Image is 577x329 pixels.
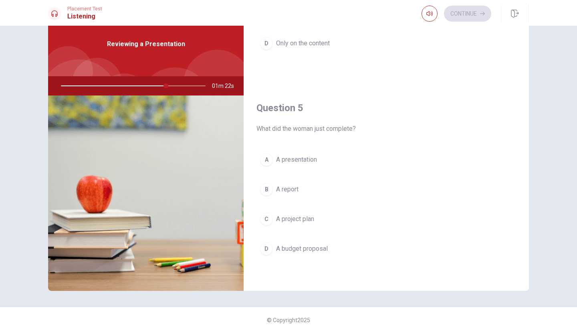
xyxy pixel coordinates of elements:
div: A [260,153,273,166]
h1: Listening [67,12,102,21]
div: D [260,37,273,50]
div: B [260,183,273,196]
span: A project plan [276,214,314,224]
button: CA project plan [256,209,516,229]
button: AA presentation [256,150,516,170]
div: C [260,213,273,225]
span: A budget proposal [276,244,328,254]
span: 01m 22s [212,76,240,95]
span: A presentation [276,155,317,164]
span: A report [276,185,299,194]
div: D [260,242,273,255]
span: Only on the content [276,39,330,48]
span: © Copyright 2025 [267,317,310,323]
button: DA budget proposal [256,239,516,259]
h4: Question 5 [256,102,516,114]
span: Placement Test [67,6,102,12]
button: DOnly on the content [256,33,516,53]
img: Reviewing a Presentation [48,95,244,291]
span: Reviewing a Presentation [107,39,185,49]
button: BA report [256,179,516,199]
span: What did the woman just complete? [256,124,516,134]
